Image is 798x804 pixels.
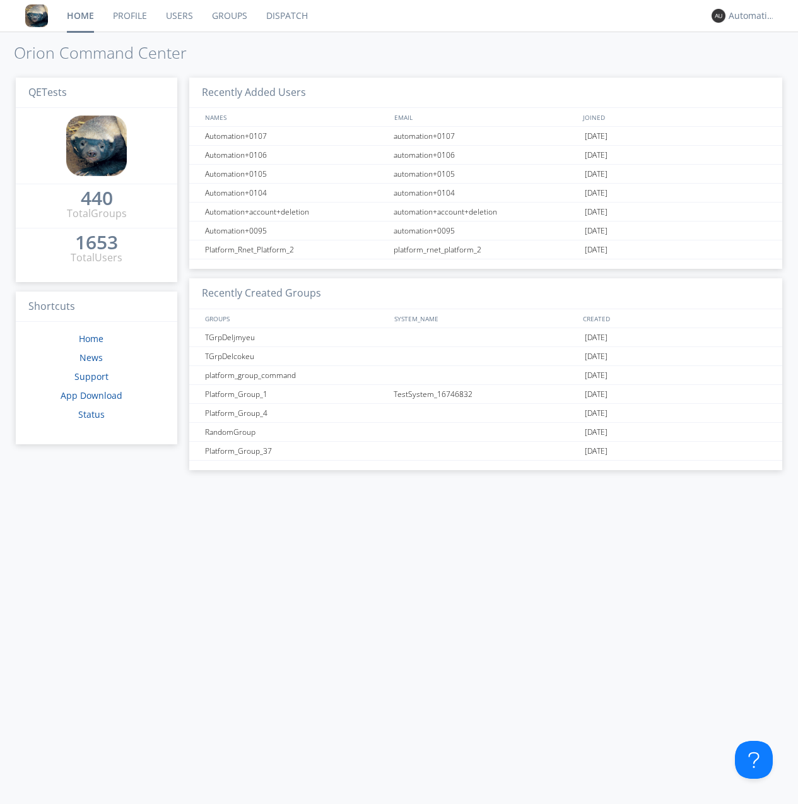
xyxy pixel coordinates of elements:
[79,352,103,364] a: News
[81,192,113,206] a: 440
[79,333,103,345] a: Home
[189,404,782,423] a: Platform_Group_4[DATE]
[729,9,776,22] div: Automation+0004
[585,127,607,146] span: [DATE]
[189,442,782,461] a: Platform_Group_37[DATE]
[585,328,607,347] span: [DATE]
[202,108,387,126] div: NAMES
[391,108,580,126] div: EMAIL
[585,385,607,404] span: [DATE]
[202,146,390,164] div: Automation+0106
[202,328,390,346] div: TGrpDeljmyeu
[585,347,607,366] span: [DATE]
[390,222,582,240] div: automation+0095
[585,222,607,240] span: [DATE]
[189,222,782,240] a: Automation+0095automation+0095[DATE]
[189,240,782,259] a: Platform_Rnet_Platform_2platform_rnet_platform_2[DATE]
[66,115,127,176] img: 8ff700cf5bab4eb8a436322861af2272
[189,423,782,442] a: RandomGroup[DATE]
[585,240,607,259] span: [DATE]
[202,165,390,183] div: Automation+0105
[585,146,607,165] span: [DATE]
[585,184,607,203] span: [DATE]
[189,366,782,385] a: platform_group_command[DATE]
[202,385,390,403] div: Platform_Group_1
[202,442,390,460] div: Platform_Group_37
[67,206,127,221] div: Total Groups
[16,292,177,322] h3: Shortcuts
[81,192,113,204] div: 440
[390,203,582,221] div: automation+account+deletion
[75,236,118,251] a: 1653
[202,423,390,441] div: RandomGroup
[74,370,109,382] a: Support
[189,328,782,347] a: TGrpDeljmyeu[DATE]
[712,9,725,23] img: 373638.png
[189,203,782,222] a: Automation+account+deletionautomation+account+deletion[DATE]
[390,127,582,145] div: automation+0107
[202,127,390,145] div: Automation+0107
[71,251,122,265] div: Total Users
[391,309,580,328] div: SYSTEM_NAME
[390,385,582,403] div: TestSystem_16746832
[585,366,607,385] span: [DATE]
[78,408,105,420] a: Status
[390,146,582,164] div: automation+0106
[61,389,122,401] a: App Download
[202,222,390,240] div: Automation+0095
[390,240,582,259] div: platform_rnet_platform_2
[75,236,118,249] div: 1653
[580,309,770,328] div: CREATED
[390,165,582,183] div: automation+0105
[585,404,607,423] span: [DATE]
[585,442,607,461] span: [DATE]
[390,184,582,202] div: automation+0104
[189,146,782,165] a: Automation+0106automation+0106[DATE]
[189,347,782,366] a: TGrpDelcokeu[DATE]
[25,4,48,27] img: 8ff700cf5bab4eb8a436322861af2272
[189,385,782,404] a: Platform_Group_1TestSystem_16746832[DATE]
[202,366,390,384] div: platform_group_command
[585,165,607,184] span: [DATE]
[580,108,770,126] div: JOINED
[202,404,390,422] div: Platform_Group_4
[585,423,607,442] span: [DATE]
[585,203,607,222] span: [DATE]
[189,278,782,309] h3: Recently Created Groups
[202,347,390,365] div: TGrpDelcokeu
[202,240,390,259] div: Platform_Rnet_Platform_2
[28,85,67,99] span: QETests
[202,203,390,221] div: Automation+account+deletion
[202,309,387,328] div: GROUPS
[189,78,782,109] h3: Recently Added Users
[202,184,390,202] div: Automation+0104
[735,741,773,779] iframe: Toggle Customer Support
[189,165,782,184] a: Automation+0105automation+0105[DATE]
[189,184,782,203] a: Automation+0104automation+0104[DATE]
[189,127,782,146] a: Automation+0107automation+0107[DATE]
